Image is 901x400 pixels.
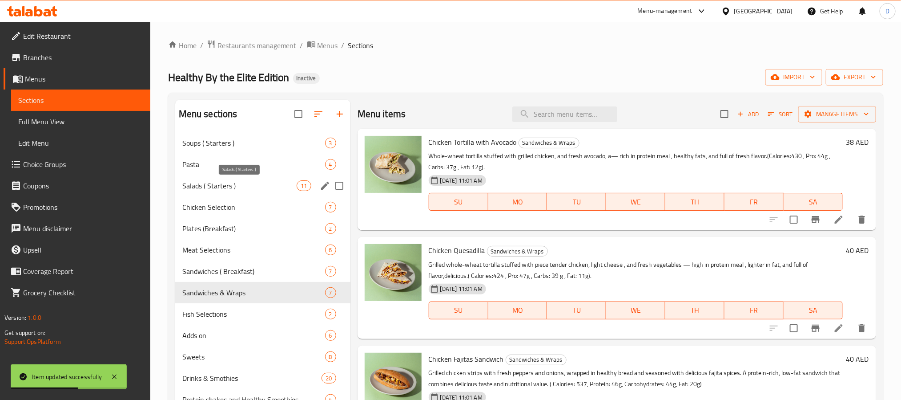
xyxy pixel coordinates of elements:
span: Soups ( Starters ) [182,138,325,148]
button: Add [734,107,762,121]
button: edit [318,179,332,192]
a: Edit Menu [11,132,150,154]
button: SA [784,302,843,319]
span: Adds on [182,330,325,341]
div: items [325,159,336,170]
div: Plates (Breakfast)2 [175,218,350,239]
span: FR [728,196,780,208]
div: Sandwiches & Wraps [506,355,567,365]
h6: 38 AED [846,136,869,148]
span: SA [787,304,839,317]
div: [GEOGRAPHIC_DATA] [734,6,793,16]
span: Sandwiches & Wraps [487,246,547,257]
div: Drinks & Smothies20 [175,367,350,389]
span: Select to update [784,319,803,338]
button: TU [547,302,606,319]
span: Pasta [182,159,325,170]
span: Select to update [784,210,803,229]
span: Edit Menu [18,138,143,148]
button: TH [665,193,724,211]
span: Choice Groups [23,159,143,170]
span: 7 [326,289,336,297]
a: Full Menu View [11,111,150,132]
button: WE [606,193,665,211]
div: Soups ( Starters )3 [175,132,350,154]
a: Coupons [4,175,150,196]
div: Chicken Selection7 [175,196,350,218]
a: Edit menu item [833,214,844,225]
span: Select section [715,105,734,123]
input: search [512,106,617,122]
span: Coverage Report [23,266,143,277]
img: Chicken Quesadilla [365,244,422,301]
div: items [322,373,336,384]
a: Restaurants management [207,40,297,51]
button: SA [784,193,843,211]
div: items [325,351,336,362]
span: Add item [734,107,762,121]
button: TH [665,302,724,319]
span: Sort [768,109,792,119]
span: TH [669,196,721,208]
span: SU [433,304,485,317]
a: Grocery Checklist [4,282,150,303]
span: export [833,72,876,83]
div: items [325,330,336,341]
div: items [325,138,336,148]
span: TH [669,304,721,317]
div: Plates (Breakfast) [182,223,325,234]
li: / [200,40,203,51]
button: Sort [766,107,795,121]
span: Edit Restaurant [23,31,143,41]
div: items [297,180,311,191]
button: delete [851,209,873,230]
span: SU [433,196,485,208]
a: Coverage Report [4,261,150,282]
h6: 40 AED [846,244,869,257]
span: WE [610,304,662,317]
div: Salads ( Starters )11edit [175,175,350,196]
button: SU [429,302,488,319]
button: Branch-specific-item [805,318,826,339]
div: items [325,223,336,234]
span: Manage items [805,109,869,120]
button: MO [488,302,547,319]
div: Fish Selections [182,309,325,319]
span: 3 [326,139,336,147]
div: Sandwiches & Wraps [519,138,579,148]
span: Select all sections [289,105,308,123]
span: Salads ( Starters ) [182,180,297,191]
div: Drinks & Smothies [182,373,322,384]
span: 8 [326,353,336,361]
div: Fish Selections2 [175,303,350,325]
span: MO [492,196,544,208]
button: FR [724,193,784,211]
div: Sweets8 [175,346,350,367]
span: 2 [326,310,336,318]
span: Healthy By the Elite Edition [168,67,290,87]
span: MO [492,304,544,317]
nav: breadcrumb [168,40,883,51]
div: Sandwiches & Wraps7 [175,282,350,303]
span: TU [551,196,603,208]
span: 11 [297,182,310,190]
li: / [300,40,303,51]
span: Menus [25,73,143,84]
span: import [772,72,815,83]
span: 1.0.0 [28,312,41,323]
button: MO [488,193,547,211]
span: Sweets [182,351,325,362]
span: 6 [326,246,336,254]
div: Menu-management [638,6,692,16]
button: SU [429,193,488,211]
a: Branches [4,47,150,68]
span: Get support on: [4,327,45,339]
button: export [826,69,883,86]
span: Sections [348,40,374,51]
div: items [325,309,336,319]
p: Grilled chicken strips with fresh peppers and onions, wrapped in healthy bread and seasoned with ... [429,367,843,390]
span: Inactive [293,74,320,82]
